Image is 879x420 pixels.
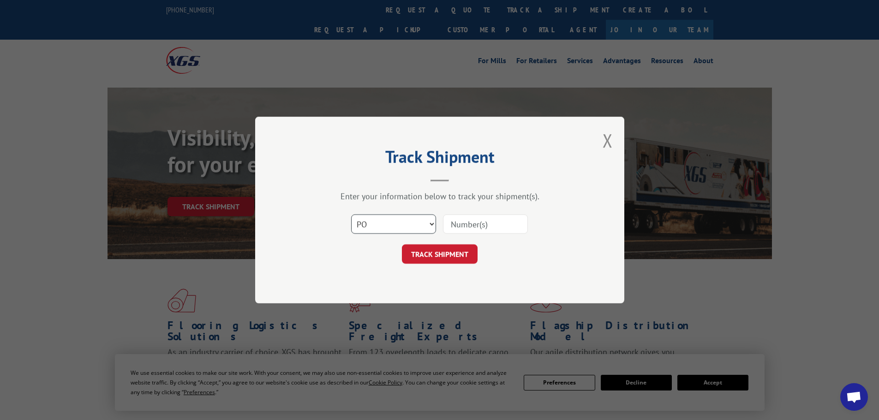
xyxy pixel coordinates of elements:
a: Open chat [840,383,868,411]
button: TRACK SHIPMENT [402,244,478,264]
input: Number(s) [443,214,528,234]
button: Close modal [603,128,613,153]
h2: Track Shipment [301,150,578,168]
div: Enter your information below to track your shipment(s). [301,191,578,201]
